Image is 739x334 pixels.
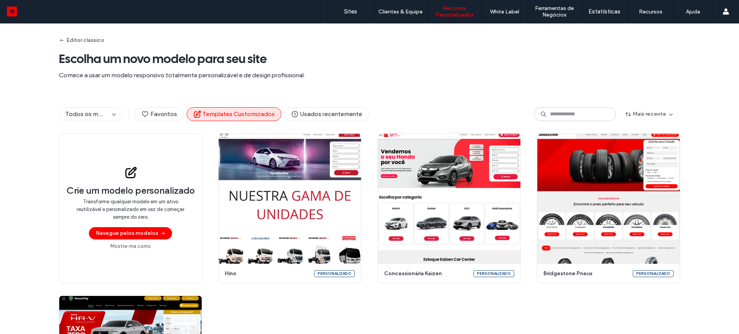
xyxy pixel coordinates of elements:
[225,270,309,278] span: hino
[686,8,700,15] label: Ajuda
[89,227,172,239] button: Navegue pelos modelos
[378,8,423,15] label: Clientes & Equipe
[59,34,104,47] button: Editor clássico
[110,243,151,250] a: Mostre-me como
[59,71,680,80] span: Comece a usar um modelo responsivo totalmente personalizável e de design profissional.
[141,110,177,118] span: Favoritos
[490,8,519,15] label: White Label
[473,270,514,277] div: Personalizado
[543,270,628,278] span: bridgestone pneus
[384,270,469,278] span: concessionária kaizen
[75,198,186,221] span: Transforme qualquer modelo em um ativo reutilizável e personalizado em vez de começar sempre do z...
[314,270,355,277] div: Personalizado
[193,110,275,118] span: Templates Customizados
[65,110,117,118] span: Todos os modelos
[633,270,674,277] div: Personalizado
[59,51,680,66] span: Escolha um novo modelo para seu site
[67,185,195,196] span: Crie um modelo personalizado
[59,108,109,121] button: Todos os modelos
[589,8,620,15] label: Estatísticas
[135,107,184,121] button: Favoritos
[187,107,281,121] button: Templates Customizados
[284,107,369,121] button: Usados recentemente
[528,5,581,18] label: Ferramentas de Negócios
[428,5,481,18] label: Recursos Personalizados
[619,108,680,120] button: Mais recente
[344,8,357,15] label: Sites
[639,8,662,15] label: Recursos
[291,110,362,118] span: Usados recentemente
